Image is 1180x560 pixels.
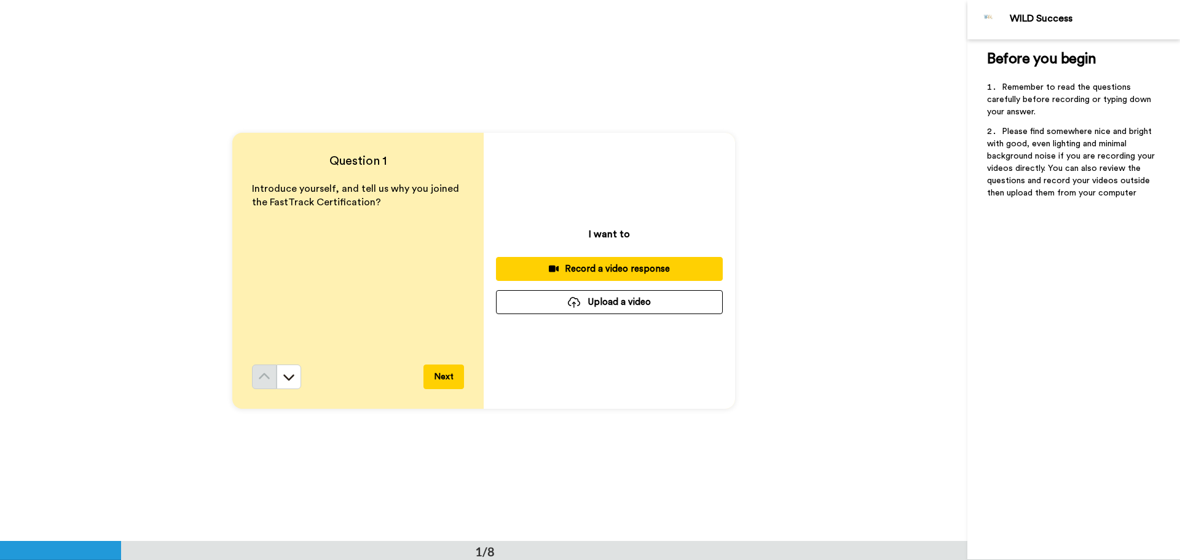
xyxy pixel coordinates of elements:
[506,262,713,275] div: Record a video response
[589,227,630,242] p: I want to
[987,83,1154,116] span: Remember to read the questions carefully before recording or typing down your answer.
[987,127,1157,197] span: Please find somewhere nice and bright with good, even lighting and minimal background noise if yo...
[496,290,723,314] button: Upload a video
[455,543,514,560] div: 1/8
[252,184,462,208] span: Introduce yourself, and tell us why you joined the FastTrack Certification?
[252,152,464,170] h4: Question 1
[987,52,1096,66] span: Before you begin
[496,257,723,281] button: Record a video response
[423,365,464,389] button: Next
[1010,13,1179,25] div: WILD Success
[974,5,1004,34] img: Profile Image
